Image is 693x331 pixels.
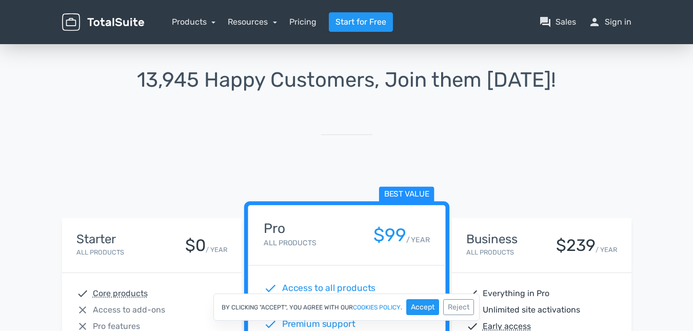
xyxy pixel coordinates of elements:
[264,239,316,247] small: All Products
[282,282,375,295] span: Access to all products
[466,232,518,246] h4: Business
[373,225,406,245] div: $99
[76,232,124,246] h4: Starter
[406,299,439,315] button: Accept
[379,187,434,203] span: Best value
[264,221,316,236] h4: Pro
[596,245,617,255] small: / YEAR
[228,17,277,27] a: Resources
[62,13,144,31] img: TotalSuite for WordPress
[443,299,474,315] button: Reject
[93,287,148,300] abbr: Core products
[206,245,227,255] small: / YEAR
[213,294,480,321] div: By clicking "Accept", you agree with our .
[264,318,277,331] span: check
[483,287,549,300] span: Everything in Pro
[62,69,631,91] h1: 13,945 Happy Customers, Join them [DATE]!
[289,16,316,28] a: Pricing
[406,235,429,245] small: / YEAR
[588,16,601,28] span: person
[466,248,514,256] small: All Products
[76,248,124,256] small: All Products
[353,304,401,310] a: cookies policy
[556,237,596,255] div: $239
[76,287,89,300] span: check
[264,282,277,295] span: check
[329,12,393,32] a: Start for Free
[539,16,551,28] span: question_answer
[282,318,355,331] span: Premium support
[588,16,631,28] a: personSign in
[466,287,479,300] span: check
[172,17,216,27] a: Products
[539,16,576,28] a: question_answerSales
[185,237,206,255] div: $0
